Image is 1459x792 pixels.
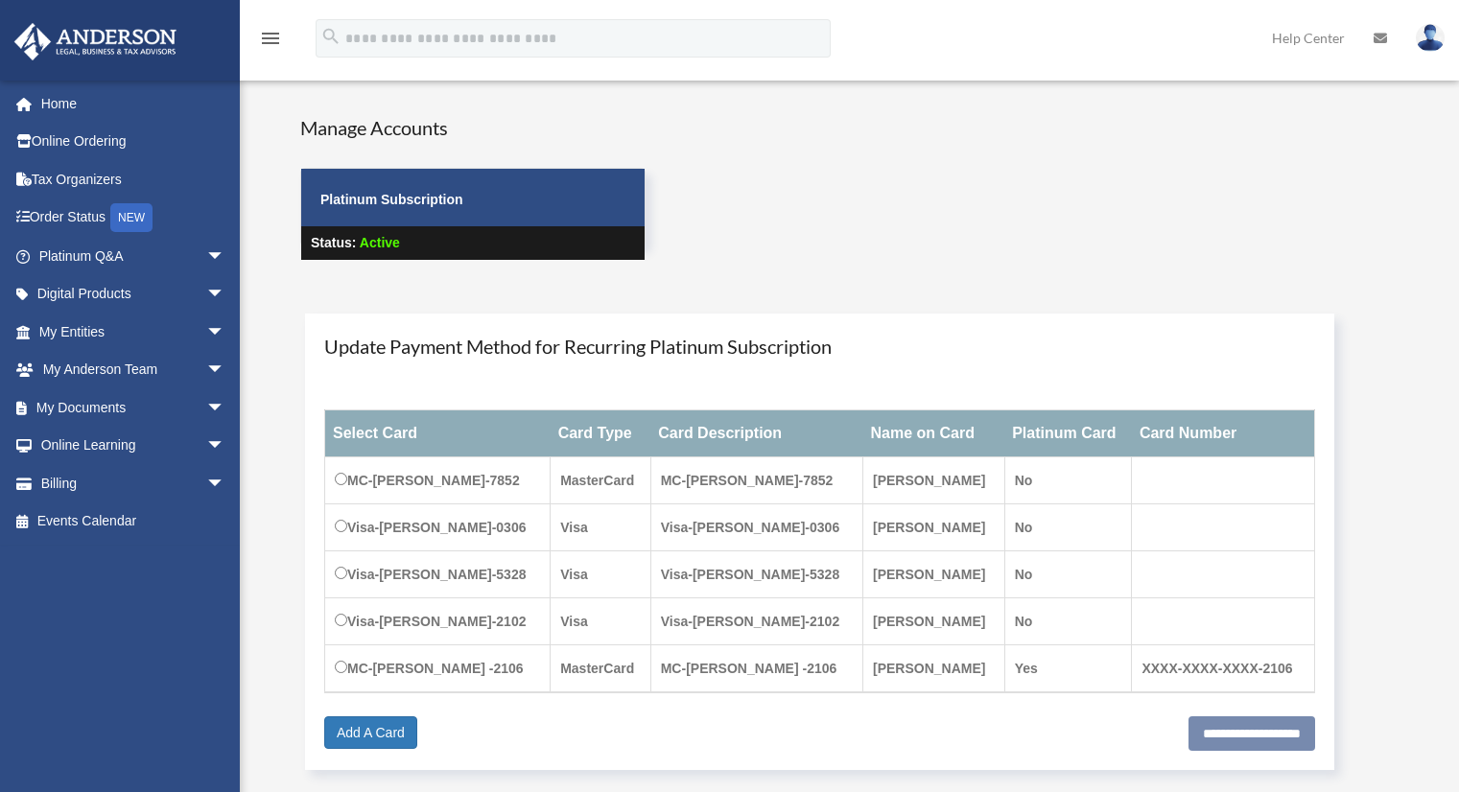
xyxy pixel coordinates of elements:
[13,464,254,502] a: Billingarrow_drop_down
[1004,598,1132,645] td: No
[650,645,862,693] td: MC-[PERSON_NAME] -2106
[551,645,651,693] td: MasterCard
[551,551,651,598] td: Visa
[1132,410,1314,457] th: Card Number
[206,351,245,390] span: arrow_drop_down
[325,410,551,457] th: Select Card
[13,237,254,275] a: Platinum Q&Aarrow_drop_down
[9,23,182,60] img: Anderson Advisors Platinum Portal
[650,504,862,551] td: Visa-[PERSON_NAME]-0306
[862,410,1004,457] th: Name on Card
[650,457,862,504] td: MC-[PERSON_NAME]-7852
[1004,504,1132,551] td: No
[551,410,651,457] th: Card Type
[551,598,651,645] td: Visa
[13,198,254,238] a: Order StatusNEW
[13,123,254,161] a: Online Ordering
[13,351,254,389] a: My Anderson Teamarrow_drop_down
[1004,645,1132,693] td: Yes
[13,388,254,427] a: My Documentsarrow_drop_down
[110,203,153,232] div: NEW
[325,551,551,598] td: Visa-[PERSON_NAME]-5328
[551,504,651,551] td: Visa
[862,645,1004,693] td: [PERSON_NAME]
[13,84,254,123] a: Home
[862,504,1004,551] td: [PERSON_NAME]
[206,464,245,503] span: arrow_drop_down
[325,504,551,551] td: Visa-[PERSON_NAME]-0306
[320,192,463,207] strong: Platinum Subscription
[13,160,254,198] a: Tax Organizers
[325,457,551,504] td: MC-[PERSON_NAME]-7852
[360,235,400,250] span: Active
[324,716,417,749] a: Add A Card
[862,598,1004,645] td: [PERSON_NAME]
[1004,410,1132,457] th: Platinum Card
[551,457,651,504] td: MasterCard
[206,237,245,276] span: arrow_drop_down
[325,598,551,645] td: Visa-[PERSON_NAME]-2102
[1004,551,1132,598] td: No
[206,313,245,352] span: arrow_drop_down
[1416,24,1445,52] img: User Pic
[300,114,646,141] h4: Manage Accounts
[320,26,341,47] i: search
[650,551,862,598] td: Visa-[PERSON_NAME]-5328
[206,388,245,428] span: arrow_drop_down
[650,598,862,645] td: Visa-[PERSON_NAME]-2102
[13,427,254,465] a: Online Learningarrow_drop_down
[325,645,551,693] td: MC-[PERSON_NAME] -2106
[13,313,254,351] a: My Entitiesarrow_drop_down
[650,410,862,457] th: Card Description
[259,34,282,50] a: menu
[259,27,282,50] i: menu
[862,551,1004,598] td: [PERSON_NAME]
[206,275,245,314] span: arrow_drop_down
[324,333,1315,360] h4: Update Payment Method for Recurring Platinum Subscription
[13,275,254,314] a: Digital Productsarrow_drop_down
[862,457,1004,504] td: [PERSON_NAME]
[13,502,254,541] a: Events Calendar
[206,427,245,466] span: arrow_drop_down
[311,235,356,250] strong: Status:
[1004,457,1132,504] td: No
[1132,645,1314,693] td: XXXX-XXXX-XXXX-2106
